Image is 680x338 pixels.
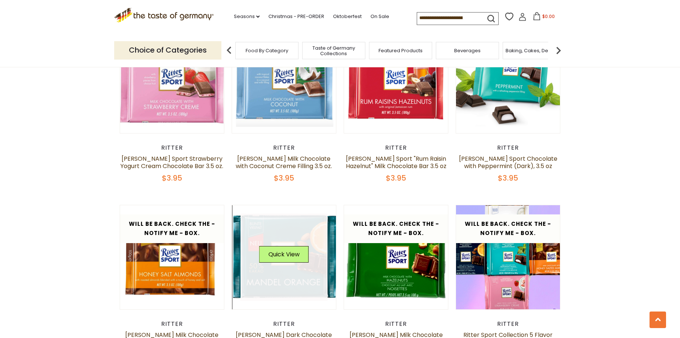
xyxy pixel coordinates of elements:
div: Ritter [120,320,224,328]
p: Choice of Categories [114,41,221,59]
img: Ritter [232,29,336,133]
a: Seasons [234,13,260,21]
img: Ritter [456,29,560,133]
div: Ritter [344,144,448,152]
div: Ritter [120,144,224,152]
a: Featured Products [379,48,423,53]
a: Beverages [454,48,481,53]
button: $0.00 [528,12,559,23]
div: Ritter [232,144,336,152]
a: [PERSON_NAME] Sport Strawberry Yogurt Cream Chocolate Bar 3.5 oz. [120,154,223,170]
img: Ritter [120,29,224,133]
span: $3.95 [162,173,182,183]
a: On Sale [370,13,389,21]
span: $3.95 [386,173,406,183]
img: Ritter [456,205,560,309]
div: Ritter [344,320,448,328]
a: [PERSON_NAME] Sport Chocolate with Peppermint (Dark), 3.5 oz [459,154,557,170]
a: Oktoberfest [333,13,362,21]
a: Baking, Cakes, Desserts [506,48,563,53]
img: Ritter [120,205,224,309]
div: Ritter [232,320,336,328]
span: $0.00 [542,13,555,19]
a: Food By Category [246,48,288,53]
img: next arrow [551,43,566,58]
span: $3.95 [274,173,294,183]
button: Quick View [259,246,309,263]
img: Ritter [344,29,448,133]
a: Christmas - PRE-ORDER [268,13,324,21]
a: [PERSON_NAME] Sport "Rum Raisin Hazelnut" Milk Chocolate Bar 3.5 oz [346,154,446,170]
img: previous arrow [222,43,236,58]
div: Ritter [456,144,560,152]
a: [PERSON_NAME] Milk Chocolate with Coconut Creme Filling 3.5 oz. [236,154,332,170]
img: Ritter [232,205,336,309]
span: $3.95 [498,173,518,183]
a: Taste of Germany Collections [304,45,363,56]
img: Ritter [344,205,448,309]
div: Ritter [456,320,560,328]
